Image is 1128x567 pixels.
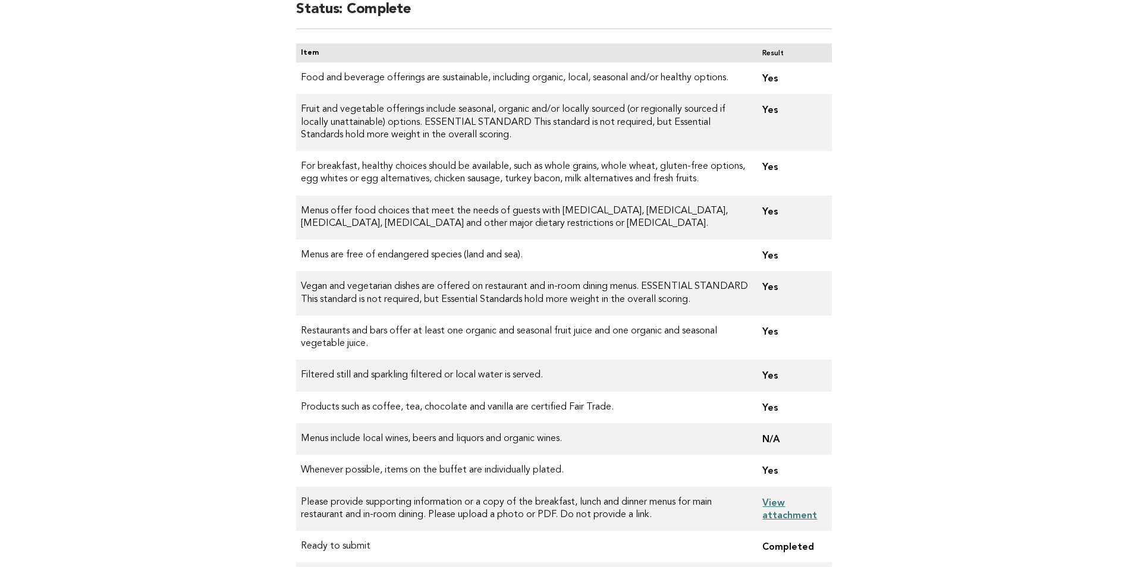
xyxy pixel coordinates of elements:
td: Menus are free of endangered species (land and sea). [296,240,753,271]
th: Result [753,43,831,62]
td: Yes [753,196,831,240]
td: Menus offer food choices that meet the needs of guests with [MEDICAL_DATA], [MEDICAL_DATA], [MEDI... [296,196,753,240]
td: Yes [753,316,831,360]
td: Yes [753,455,831,486]
th: Item [296,43,753,62]
td: Yes [753,94,831,151]
td: Yes [753,360,831,391]
td: Please provide supporting information or a copy of the breakfast, lunch and dinner menus for main... [296,487,753,531]
td: Whenever possible, items on the buffet are individually plated. [296,455,753,486]
td: For breakfast, healthy choices should be available, such as whole grains, whole wheat, gluten-fre... [296,151,753,196]
td: Yes [753,392,831,423]
td: Ready to submit [296,531,753,562]
td: Restaurants and bars offer at least one organic and seasonal fruit juice and one organic and seas... [296,316,753,360]
td: Completed [753,531,831,562]
a: View attachment [762,497,817,521]
td: Menus include local wines, beers and liquors and organic wines. [296,423,753,455]
td: Yes [753,240,831,271]
td: N/A [753,423,831,455]
td: Filtered still and sparkling filtered or local water is served. [296,360,753,391]
td: Fruit and vegetable offerings include seasonal, organic and/or locally sourced (or regionally sou... [296,94,753,151]
td: Yes [753,62,831,94]
td: Yes [753,271,831,316]
td: Yes [753,151,831,196]
td: Products such as coffee, tea, chocolate and vanilla are certified Fair Trade. [296,392,753,423]
td: Food and beverage offerings are sustainable, including organic, local, seasonal and/or healthy op... [296,62,753,94]
td: Vegan and vegetarian dishes are offered on restaurant and in-room dining menus. ESSENTIAL STANDAR... [296,271,753,316]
